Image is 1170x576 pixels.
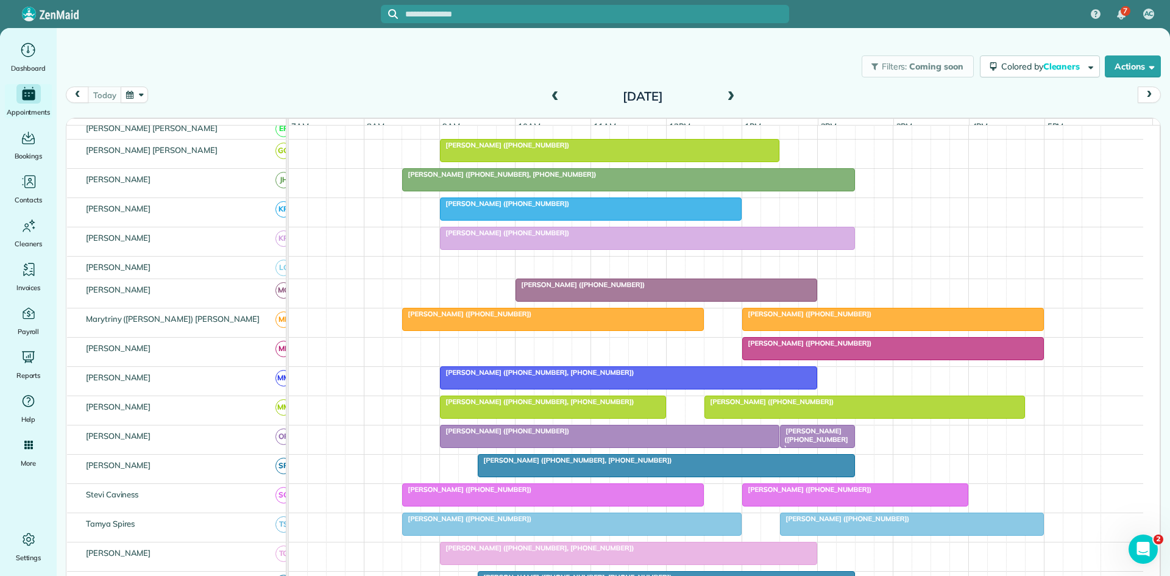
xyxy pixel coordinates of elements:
[439,368,634,377] span: [PERSON_NAME] ([PHONE_NUMBER], [PHONE_NUMBER])
[818,121,840,131] span: 2pm
[88,87,121,103] button: today
[16,552,41,564] span: Settings
[5,530,52,564] a: Settings
[5,347,52,382] a: Reports
[275,230,292,247] span: KR
[16,369,41,382] span: Reports
[275,399,292,416] span: MM
[275,516,292,533] span: TS
[5,40,52,74] a: Dashboard
[439,427,570,435] span: [PERSON_NAME] ([PHONE_NUMBER])
[83,460,154,470] span: [PERSON_NAME]
[21,413,36,425] span: Help
[83,174,154,184] span: [PERSON_NAME]
[289,121,311,131] span: 7am
[15,238,42,250] span: Cleaners
[742,485,872,494] span: [PERSON_NAME] ([PHONE_NUMBER])
[83,372,154,382] span: [PERSON_NAME]
[83,402,154,411] span: [PERSON_NAME]
[909,61,964,72] span: Coming soon
[704,397,834,406] span: [PERSON_NAME] ([PHONE_NUMBER])
[83,285,154,294] span: [PERSON_NAME]
[1123,6,1127,16] span: 7
[970,121,991,131] span: 4pm
[742,121,764,131] span: 1pm
[1144,9,1154,19] span: AC
[83,431,154,441] span: [PERSON_NAME]
[275,201,292,218] span: KR
[275,428,292,445] span: OR
[882,61,907,72] span: Filters:
[402,485,532,494] span: [PERSON_NAME] ([PHONE_NUMBER])
[83,233,154,243] span: [PERSON_NAME]
[477,456,672,464] span: [PERSON_NAME] ([PHONE_NUMBER], [PHONE_NUMBER])
[7,106,51,118] span: Appointments
[388,9,398,19] svg: Focus search
[1045,121,1066,131] span: 5pm
[742,310,872,318] span: [PERSON_NAME] ([PHONE_NUMBER])
[275,487,292,503] span: SC
[439,544,634,552] span: [PERSON_NAME] ([PHONE_NUMBER], [PHONE_NUMBER])
[83,123,220,133] span: [PERSON_NAME] [PERSON_NAME]
[1105,55,1161,77] button: Actions
[364,121,387,131] span: 8am
[18,325,40,338] span: Payroll
[779,514,910,523] span: [PERSON_NAME] ([PHONE_NUMBER])
[15,194,42,206] span: Contacts
[515,280,645,289] span: [PERSON_NAME] ([PHONE_NUMBER])
[83,145,220,155] span: [PERSON_NAME] [PERSON_NAME]
[440,121,463,131] span: 9am
[83,314,262,324] span: Marytriny ([PERSON_NAME]) [PERSON_NAME]
[5,128,52,162] a: Bookings
[83,343,154,353] span: [PERSON_NAME]
[1129,535,1158,564] iframe: Intercom live chat
[275,282,292,299] span: MG
[381,9,398,19] button: Focus search
[275,341,292,357] span: ML
[980,55,1100,77] button: Colored byCleaners
[1001,61,1084,72] span: Colored by
[5,216,52,250] a: Cleaners
[5,260,52,294] a: Invoices
[83,519,138,528] span: Tamya Spires
[516,121,543,131] span: 10am
[16,282,41,294] span: Invoices
[439,199,570,208] span: [PERSON_NAME] ([PHONE_NUMBER])
[402,514,532,523] span: [PERSON_NAME] ([PHONE_NUMBER])
[275,121,292,137] span: EP
[15,150,43,162] span: Bookings
[402,170,597,179] span: [PERSON_NAME] ([PHONE_NUMBER], [PHONE_NUMBER])
[83,262,154,272] span: [PERSON_NAME]
[5,172,52,206] a: Contacts
[275,311,292,328] span: ME
[1108,1,1134,28] div: 7 unread notifications
[21,457,36,469] span: More
[439,397,634,406] span: [PERSON_NAME] ([PHONE_NUMBER], [PHONE_NUMBER])
[83,489,141,499] span: Stevi Caviness
[779,427,848,453] span: [PERSON_NAME] ([PHONE_NUMBER])
[5,391,52,425] a: Help
[5,84,52,118] a: Appointments
[275,370,292,386] span: MM
[5,304,52,338] a: Payroll
[439,229,570,237] span: [PERSON_NAME] ([PHONE_NUMBER])
[66,87,89,103] button: prev
[402,310,532,318] span: [PERSON_NAME] ([PHONE_NUMBER])
[11,62,46,74] span: Dashboard
[1043,61,1082,72] span: Cleaners
[275,546,292,562] span: TG
[275,172,292,188] span: JH
[742,339,872,347] span: [PERSON_NAME] ([PHONE_NUMBER])
[275,260,292,276] span: LC
[83,204,154,213] span: [PERSON_NAME]
[439,141,570,149] span: [PERSON_NAME] ([PHONE_NUMBER])
[667,121,693,131] span: 12pm
[1154,535,1163,544] span: 2
[275,458,292,474] span: SR
[894,121,915,131] span: 3pm
[1138,87,1161,103] button: next
[275,143,292,159] span: GG
[567,90,719,103] h2: [DATE]
[591,121,619,131] span: 11am
[83,548,154,558] span: [PERSON_NAME]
